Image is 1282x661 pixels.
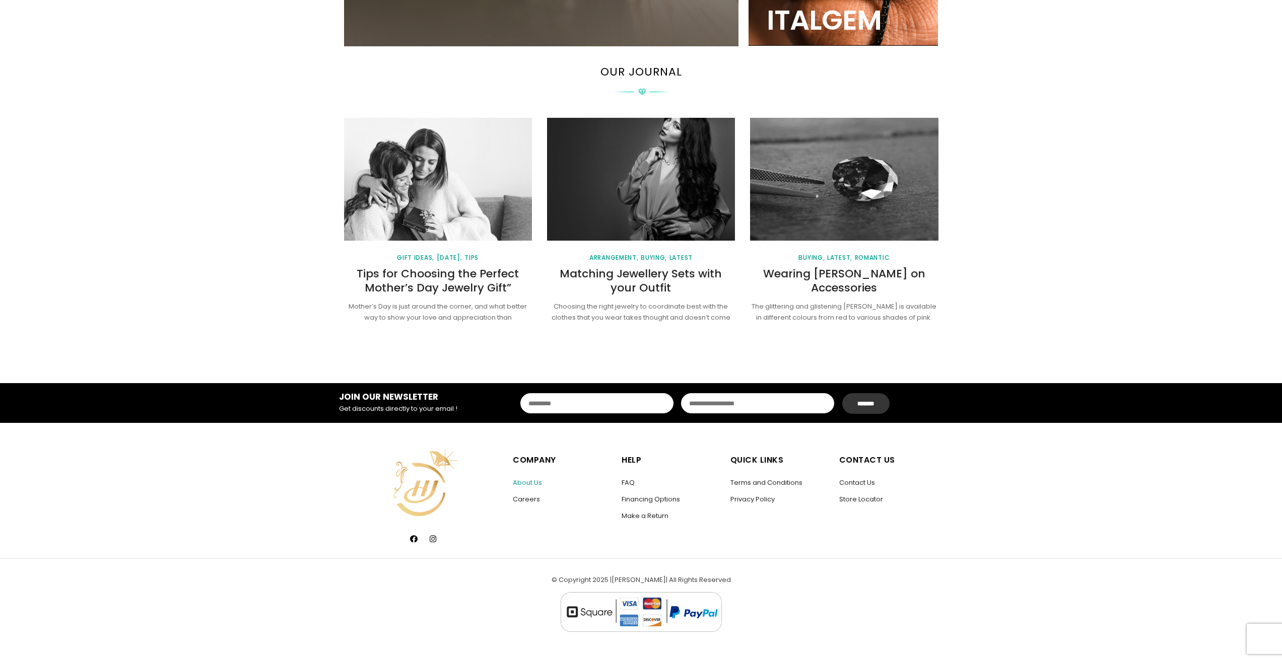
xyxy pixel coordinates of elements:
img: logo_footer [560,592,722,632]
p: The glittering and glistening [PERSON_NAME] is available in different colours from red to various... [750,301,938,324]
a: [PERSON_NAME] [612,575,666,584]
p: Get discounts directly to your email ! [339,403,477,415]
a: Matching Jewellery Sets with your Outfit [560,266,722,296]
div: © Copyright 2025 | | All Rights Reserved [339,575,943,645]
p: Mother’s Day is just around the corner, and what better way to show your love and appreciation than [344,301,532,324]
a: Tips for Choosing the Perfect Mother’s Day Jewelry Gift” [357,266,519,296]
h5: Help [622,453,720,467]
h5: Contact Us [839,453,938,467]
a: Privacy Policy [730,494,775,504]
a: Wearing [PERSON_NAME] on Accessories [763,266,925,296]
strong: JOIN OUR NEWSLETTER [339,391,438,403]
p: Choosing the right jewelry to coordinate best with the clothes that you wear takes thought and do... [547,301,735,324]
a: FAQ [622,478,635,487]
a: Terms and Conditions [730,478,802,487]
a: Romantic [855,255,890,261]
a: Latest [669,255,693,261]
a: buying [798,255,825,261]
a: ITALGEM [767,1,882,39]
img: HJiconWeb-05 [383,443,463,523]
a: Gift Ideas [397,255,434,261]
a: Tips [464,255,479,261]
a: Financing Options [622,494,680,504]
a: About Us [513,478,542,487]
a: [DATE] [437,255,462,261]
a: arrangement [589,255,638,261]
a: Contact Us [839,478,875,487]
a: Make a Return [622,511,668,521]
h5: Quick Links [730,453,829,467]
a: buying [641,255,667,261]
h3: Our Journal [344,66,938,78]
a: Store Locator [839,494,883,504]
a: Latest [827,255,852,261]
a: Careers [513,494,540,504]
h5: Company [513,453,612,467]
